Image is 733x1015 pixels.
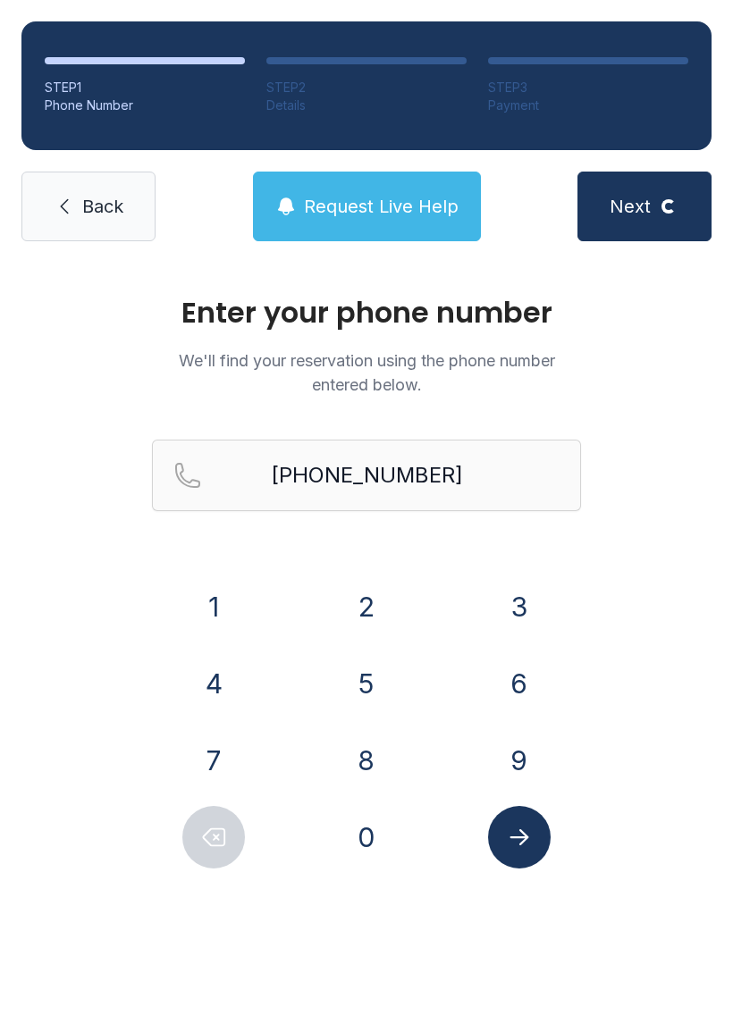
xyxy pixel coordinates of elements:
[335,652,398,715] button: 5
[266,79,467,96] div: STEP 2
[488,575,551,638] button: 3
[335,729,398,792] button: 8
[488,729,551,792] button: 9
[488,79,688,96] div: STEP 3
[488,652,551,715] button: 6
[152,348,581,397] p: We'll find your reservation using the phone number entered below.
[610,194,651,219] span: Next
[266,96,467,114] div: Details
[182,652,245,715] button: 4
[45,79,245,96] div: STEP 1
[335,575,398,638] button: 2
[182,729,245,792] button: 7
[82,194,123,219] span: Back
[335,806,398,868] button: 0
[182,575,245,638] button: 1
[152,298,581,327] h1: Enter your phone number
[304,194,459,219] span: Request Live Help
[45,96,245,114] div: Phone Number
[488,806,551,868] button: Submit lookup form
[152,440,581,511] input: Reservation phone number
[488,96,688,114] div: Payment
[182,806,245,868] button: Delete number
